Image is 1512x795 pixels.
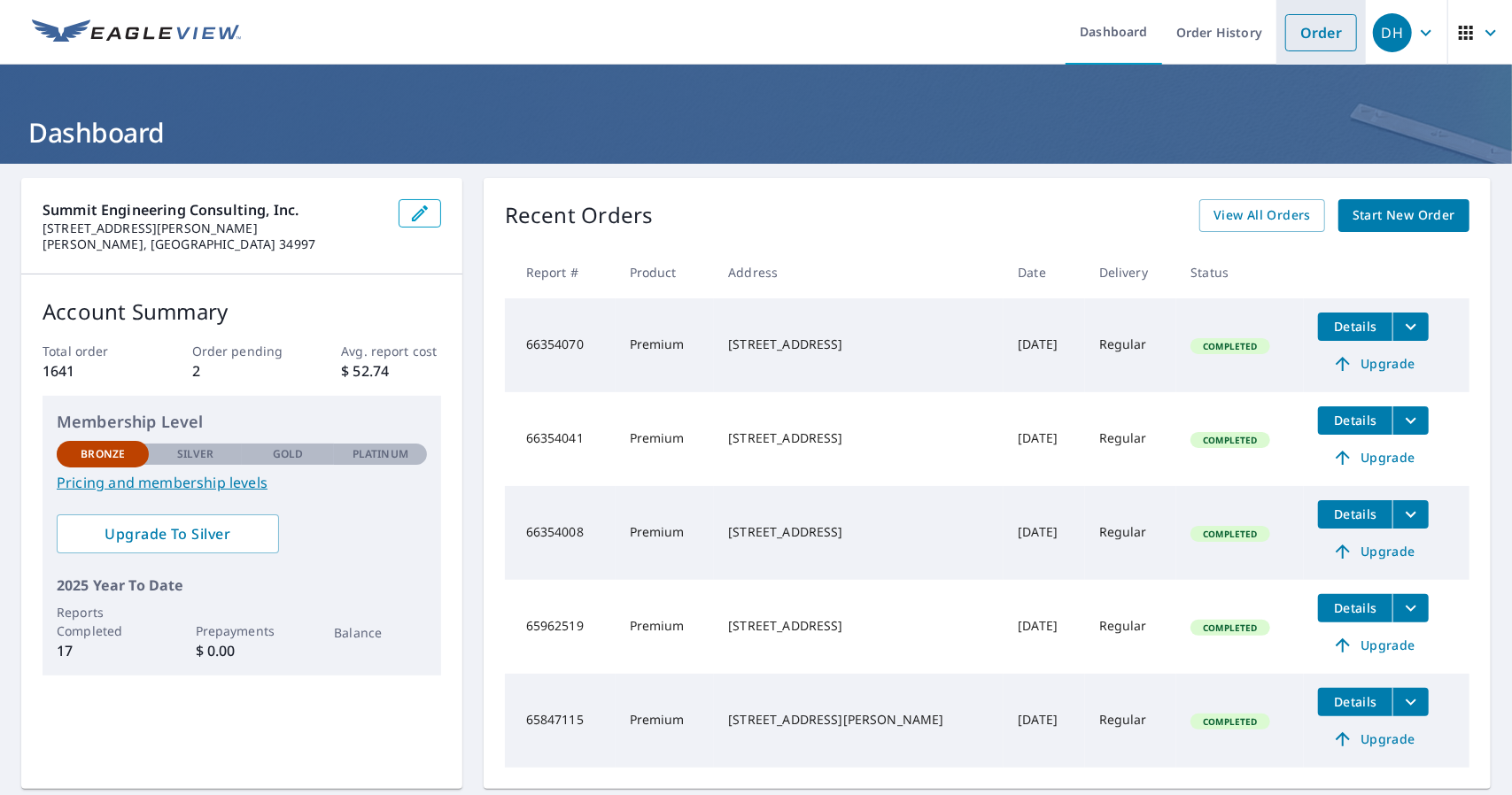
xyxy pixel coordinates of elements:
[1329,447,1418,468] span: Upgrade
[177,446,214,462] p: Silver
[1199,199,1325,232] a: View All Orders
[1318,631,1429,660] a: Upgrade
[1329,506,1382,522] span: Details
[1004,246,1084,298] th: Date
[1318,688,1392,716] button: detailsBtn-65847115
[616,580,715,674] td: Premium
[57,514,279,553] a: Upgrade To Silver
[57,603,149,640] p: Reports Completed
[1392,594,1429,622] button: filesDropdownBtn-65962519
[1353,205,1455,227] span: Start New Order
[1085,246,1177,298] th: Delivery
[1329,412,1382,428] span: Details
[616,674,715,768] td: Premium
[1004,392,1084,486] td: [DATE]
[1085,486,1177,580] td: Regular
[341,360,440,382] p: $ 52.74
[1329,318,1382,335] span: Details
[616,486,715,580] td: Premium
[1004,486,1084,580] td: [DATE]
[353,446,408,462] p: Platinum
[1318,500,1392,529] button: detailsBtn-66354008
[1085,392,1177,486] td: Regular
[505,298,616,392] td: 66354070
[1192,434,1268,446] span: Completed
[43,236,384,252] p: [PERSON_NAME], [GEOGRAPHIC_DATA] 34997
[728,617,989,635] div: [STREET_ADDRESS]
[21,114,1491,151] h1: Dashboard
[616,392,715,486] td: Premium
[192,342,291,360] p: Order pending
[1004,674,1084,768] td: [DATE]
[616,246,715,298] th: Product
[43,220,384,236] p: [STREET_ADDRESS][PERSON_NAME]
[1318,406,1392,435] button: detailsBtn-66354041
[1392,313,1429,341] button: filesDropdownBtn-66354070
[192,360,291,382] p: 2
[1329,729,1418,750] span: Upgrade
[196,640,288,661] p: $ 0.00
[616,298,715,392] td: Premium
[32,19,241,46] img: EV Logo
[43,360,142,382] p: 1641
[1329,693,1382,710] span: Details
[505,580,616,674] td: 65962519
[1085,298,1177,392] td: Regular
[1329,541,1418,562] span: Upgrade
[1329,599,1382,616] span: Details
[1392,500,1429,529] button: filesDropdownBtn-66354008
[1392,688,1429,716] button: filesDropdownBtn-65847115
[1318,444,1429,472] a: Upgrade
[1192,528,1268,540] span: Completed
[1004,298,1084,392] td: [DATE]
[1318,350,1429,378] a: Upgrade
[1176,246,1304,298] th: Status
[1318,594,1392,622] button: detailsBtn-65962519
[505,246,616,298] th: Report #
[505,486,616,580] td: 66354008
[1004,580,1084,674] td: [DATE]
[71,524,265,544] span: Upgrade To Silver
[1318,537,1429,566] a: Upgrade
[1213,205,1311,227] span: View All Orders
[1329,635,1418,656] span: Upgrade
[1329,353,1418,374] span: Upgrade
[728,429,989,447] div: [STREET_ADDRESS]
[1392,406,1429,435] button: filesDropdownBtn-66354041
[57,472,427,493] a: Pricing and membership levels
[57,410,427,434] p: Membership Level
[1085,674,1177,768] td: Regular
[57,575,427,596] p: 2025 Year To Date
[43,342,142,360] p: Total order
[334,623,426,642] p: Balance
[273,446,303,462] p: Gold
[1373,13,1412,52] div: DH
[1338,199,1469,232] a: Start New Order
[728,336,989,353] div: [STREET_ADDRESS]
[43,199,384,220] p: Summit Engineering Consulting, Inc.
[43,296,441,328] p: Account Summary
[1192,340,1268,352] span: Completed
[196,621,288,640] p: Prepayments
[1318,725,1429,753] a: Upgrade
[1192,621,1268,634] span: Completed
[57,640,149,661] p: 17
[505,674,616,768] td: 65847115
[505,199,654,232] p: Recent Orders
[1192,715,1268,728] span: Completed
[1318,313,1392,341] button: detailsBtn-66354070
[728,711,989,729] div: [STREET_ADDRESS][PERSON_NAME]
[505,392,616,486] td: 66354041
[714,246,1004,298] th: Address
[1285,14,1357,51] a: Order
[81,446,125,462] p: Bronze
[1085,580,1177,674] td: Regular
[341,342,440,360] p: Avg. report cost
[728,523,989,541] div: [STREET_ADDRESS]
